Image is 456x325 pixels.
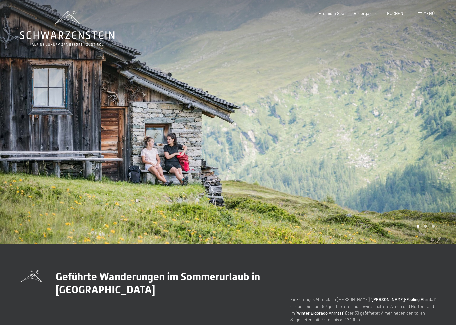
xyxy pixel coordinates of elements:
[297,310,343,316] strong: Winter Eldorado Ahrntal
[414,225,435,228] div: Carousel Pagination
[387,11,403,16] a: BUCHEN
[432,225,435,228] div: Carousel Page 3
[354,11,378,16] a: Bildergalerie
[424,225,427,228] div: Carousel Page 2
[423,11,435,16] span: Menü
[417,225,420,228] div: Carousel Page 1 (Current Slide)
[319,11,344,16] a: Premium Spa
[372,297,435,302] strong: [PERSON_NAME]-Feeling Ahrntal
[290,296,436,323] p: Einzigartiges Ahrntal: Im [PERSON_NAME] " " erleben Sie über 80 geöffnetete und bewirtschaftete A...
[56,270,260,296] span: Geführte Wanderungen im Sommerurlaub in [GEOGRAPHIC_DATA]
